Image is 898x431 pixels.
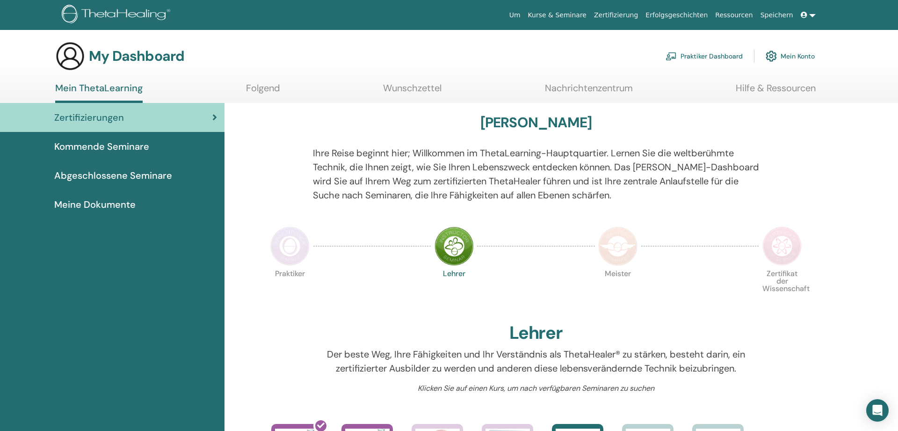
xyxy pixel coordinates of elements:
p: Praktiker [270,270,310,309]
div: Open Intercom Messenger [866,399,889,422]
p: Meister [598,270,637,309]
img: cog.svg [766,48,777,64]
span: Meine Dokumente [54,197,136,212]
img: Certificate of Science [762,226,802,266]
span: Zertifizierungen [54,110,124,124]
a: Ressourcen [711,7,756,24]
img: logo.png [62,5,174,26]
img: Instructor [435,226,474,266]
p: Der beste Weg, Ihre Fähigkeiten und Ihr Verständnis als ThetaHealer® zu stärken, besteht darin, e... [313,347,760,375]
img: Practitioner [270,226,310,266]
a: Kurse & Seminare [524,7,590,24]
h3: My Dashboard [89,48,184,65]
a: Folgend [246,82,280,101]
a: Speichern [757,7,797,24]
h3: [PERSON_NAME] [480,114,592,131]
a: Mein ThetaLearning [55,82,143,103]
a: Mein Konto [766,46,815,66]
span: Abgeschlossene Seminare [54,168,172,183]
span: Kommende Seminare [54,139,149,153]
a: Zertifizierung [590,7,642,24]
a: Um [506,7,524,24]
h2: Lehrer [509,322,563,344]
a: Wunschzettel [383,82,442,101]
img: Master [598,226,637,266]
a: Praktiker Dashboard [666,46,743,66]
p: Zertifikat der Wissenschaft [762,270,802,309]
a: Hilfe & Ressourcen [736,82,816,101]
p: Ihre Reise beginnt hier; Willkommen im ThetaLearning-Hauptquartier. Lernen Sie die weltberühmte T... [313,146,760,202]
p: Klicken Sie auf einen Kurs, um nach verfügbaren Seminaren zu suchen [313,383,760,394]
a: Erfolgsgeschichten [642,7,711,24]
p: Lehrer [435,270,474,309]
img: chalkboard-teacher.svg [666,52,677,60]
img: generic-user-icon.jpg [55,41,85,71]
a: Nachrichtenzentrum [545,82,633,101]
